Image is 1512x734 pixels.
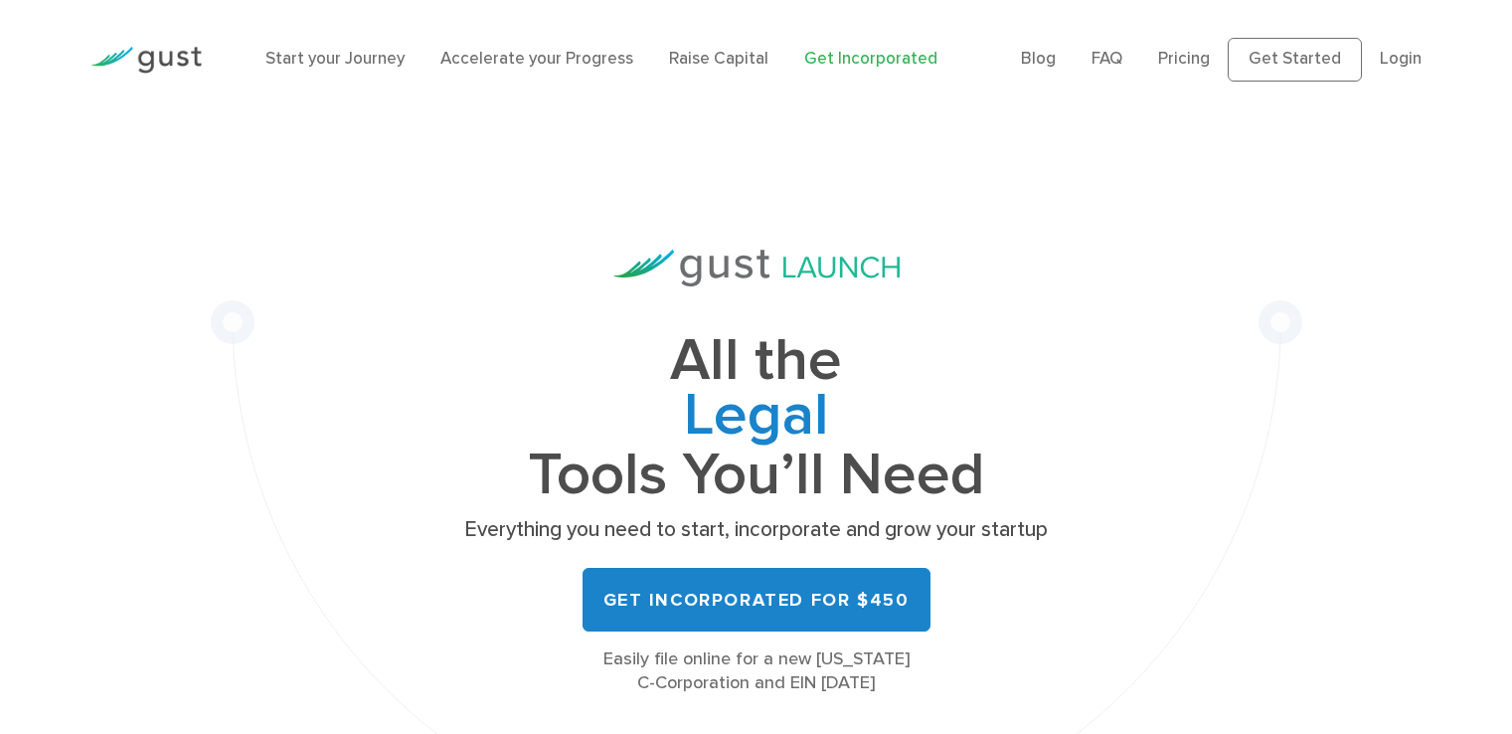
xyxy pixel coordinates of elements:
a: Pricing [1158,49,1210,69]
a: Get Incorporated [804,49,937,69]
h1: All the Tools You’ll Need [458,334,1055,502]
p: Everything you need to start, incorporate and grow your startup [458,516,1055,544]
div: Easily file online for a new [US_STATE] C-Corporation and EIN [DATE] [458,647,1055,695]
a: Accelerate your Progress [440,49,633,69]
a: Login [1380,49,1422,69]
a: FAQ [1092,49,1122,69]
img: Gust Logo [90,47,202,74]
a: Get Incorporated for $450 [583,568,930,632]
img: Gust Launch Logo [613,250,900,286]
a: Get Started [1228,38,1362,82]
a: Blog [1021,49,1056,69]
a: Start your Journey [265,49,405,69]
a: Raise Capital [669,49,768,69]
span: Legal [458,389,1055,449]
